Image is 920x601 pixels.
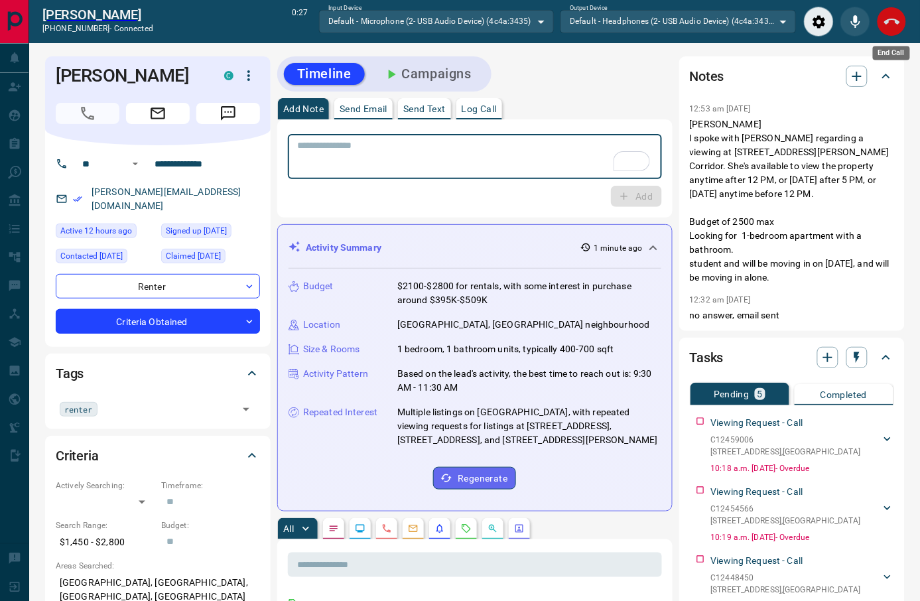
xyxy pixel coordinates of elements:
p: C12454566 [711,503,861,515]
button: Timeline [284,63,365,85]
div: Thu Sep 18 2025 [161,224,260,242]
p: Viewing Request - Call [711,416,803,430]
label: Input Device [328,4,362,13]
div: C12454566[STREET_ADDRESS],[GEOGRAPHIC_DATA] [711,500,894,529]
a: [PERSON_NAME][EMAIL_ADDRESS][DOMAIN_NAME] [92,186,241,211]
button: Open [237,400,255,419]
span: Active 12 hours ago [60,224,132,237]
p: [STREET_ADDRESS] , [GEOGRAPHIC_DATA] [711,584,861,596]
p: Location [303,318,340,332]
h1: [PERSON_NAME] [56,65,204,86]
p: Size & Rooms [303,342,360,356]
p: 5 [757,389,763,399]
textarea: To enrich screen reader interactions, please activate Accessibility in Grammarly extension settings [297,140,653,174]
p: Pending [714,389,750,399]
button: Regenerate [433,467,516,490]
p: Based on the lead's activity, the best time to reach out is: 9:30 AM - 11:30 AM [397,367,661,395]
svg: Requests [461,523,472,534]
span: Email [126,103,190,124]
div: Tags [56,358,260,389]
p: Timeframe: [161,480,260,492]
svg: Lead Browsing Activity [355,523,365,534]
p: Areas Searched: [56,560,260,572]
p: Activity Summary [306,241,381,255]
span: Signed up [DATE] [166,224,227,237]
svg: Notes [328,523,339,534]
svg: Listing Alerts [434,523,445,534]
p: $2100-$2800 for rentals, with some interest in purchase around $395K-$509K [397,279,661,307]
p: Repeated Interest [303,405,377,419]
svg: Opportunities [488,523,498,534]
p: Add Note [283,104,324,113]
p: Viewing Request - Call [711,485,803,499]
div: Criteria [56,440,260,472]
div: C12459006[STREET_ADDRESS],[GEOGRAPHIC_DATA] [711,431,894,460]
p: 10:19 a.m. [DATE] - Overdue [711,531,894,543]
div: Audio Settings [804,7,834,36]
h2: Criteria [56,445,99,466]
span: connected [114,24,153,33]
div: Notes [690,60,894,92]
div: Mute [840,7,870,36]
span: Message [196,103,260,124]
p: Budget: [161,519,260,531]
p: C12459006 [711,434,861,446]
p: Multiple listings on [GEOGRAPHIC_DATA], with repeated viewing requests for listings at [STREET_AD... [397,405,661,447]
div: Tue Oct 14 2025 [56,224,155,242]
h2: Notes [690,66,724,87]
p: Actively Searching: [56,480,155,492]
span: Claimed [DATE] [166,249,221,263]
div: condos.ca [224,71,233,80]
p: C12448450 [711,572,861,584]
span: Call [56,103,119,124]
p: 12:53 am [DATE] [690,104,751,113]
svg: Calls [381,523,392,534]
div: Default - Microphone (2- USB Audio Device) (4c4a:3435) [319,10,555,33]
div: End Call [873,46,910,60]
p: All [283,524,294,533]
div: Default - Headphones (2- USB Audio Device) (4c4a:3435) [560,10,796,33]
div: Renter [56,274,260,299]
div: Activity Summary1 minute ago [289,235,661,260]
p: Send Email [340,104,387,113]
h2: Tasks [690,347,724,368]
div: Tasks [690,342,894,373]
div: Thu Sep 18 2025 [161,249,260,267]
div: Sat Oct 04 2025 [56,249,155,267]
span: renter [64,403,93,416]
div: C12448450[STREET_ADDRESS],[GEOGRAPHIC_DATA] [711,569,894,598]
p: [PERSON_NAME] I spoke with [PERSON_NAME] regarding a viewing at [STREET_ADDRESS][PERSON_NAME] Cor... [690,117,894,285]
p: Budget [303,279,334,293]
p: 12:32 am [DATE] [690,295,751,304]
p: 10:18 a.m. [DATE] - Overdue [711,462,894,474]
p: Viewing Request - Call [711,554,803,568]
p: Activity Pattern [303,367,368,381]
label: Output Device [570,4,608,13]
a: [PERSON_NAME] [42,7,153,23]
svg: Agent Actions [514,523,525,534]
p: no answer, email sent [690,308,894,322]
p: [GEOGRAPHIC_DATA], [GEOGRAPHIC_DATA] neighbourhood [397,318,650,332]
p: Search Range: [56,519,155,531]
p: 1 minute ago [594,242,642,254]
p: Send Text [403,104,446,113]
p: $1,450 - $2,800 [56,531,155,553]
button: Open [127,156,143,172]
button: Campaigns [370,63,485,85]
p: 1 bedroom, 1 bathroom units, typically 400-700 sqft [397,342,614,356]
span: Contacted [DATE] [60,249,123,263]
div: Criteria Obtained [56,309,260,334]
p: [STREET_ADDRESS] , [GEOGRAPHIC_DATA] [711,446,861,458]
div: End Call [877,7,907,36]
p: [STREET_ADDRESS] , [GEOGRAPHIC_DATA] [711,515,861,527]
p: Completed [821,390,868,399]
p: Log Call [462,104,497,113]
h2: Tags [56,363,84,384]
svg: Email Verified [73,194,82,204]
p: 0:27 [292,7,308,36]
p: [PHONE_NUMBER] - [42,23,153,34]
svg: Emails [408,523,419,534]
